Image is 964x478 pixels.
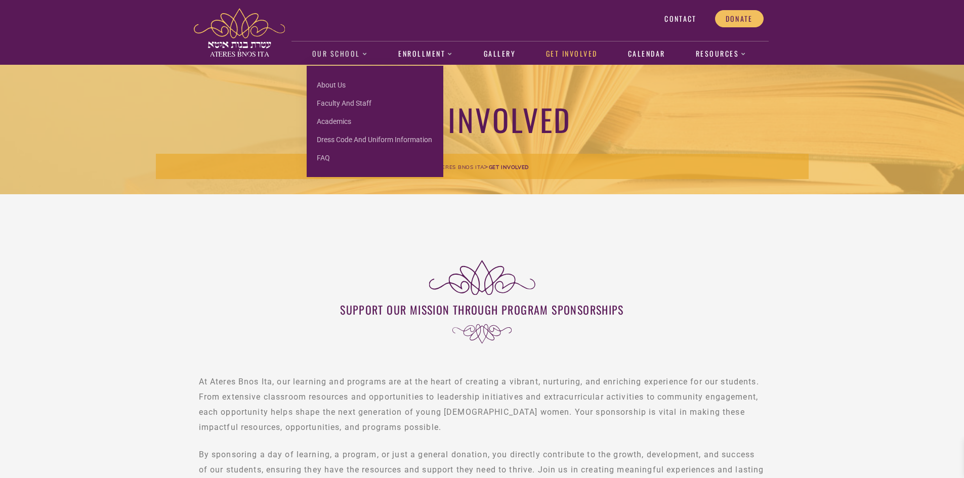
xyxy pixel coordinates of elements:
[199,377,759,432] span: At Ateres Bnos Ita, our learning and programs are at the heart of creating a vibrant, nurturing, ...
[664,14,696,23] span: Contact
[307,94,443,112] a: Faculty and Staff
[194,8,285,57] img: ateres
[715,10,764,27] a: Donate
[489,164,529,170] span: Get Involved
[393,42,458,66] a: Enrollment
[726,14,753,23] span: Donate
[435,162,484,171] a: Ateres Bnos Ita
[156,154,809,179] div: >
[654,10,707,27] a: Contact
[156,100,809,138] h1: Get Involved
[690,42,752,66] a: Resources
[199,302,766,317] h3: Support Our Mission Through Program Sponsorships
[435,164,484,170] span: Ateres Bnos Ita
[307,149,443,167] a: FAQ
[307,112,443,131] a: Academics
[540,42,603,66] a: Get Involved
[307,66,443,177] ul: Our School
[307,76,443,94] a: About us
[478,42,521,66] a: Gallery
[307,42,373,66] a: Our School
[307,131,443,149] a: Dress Code and Uniform Information
[622,42,670,66] a: Calendar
